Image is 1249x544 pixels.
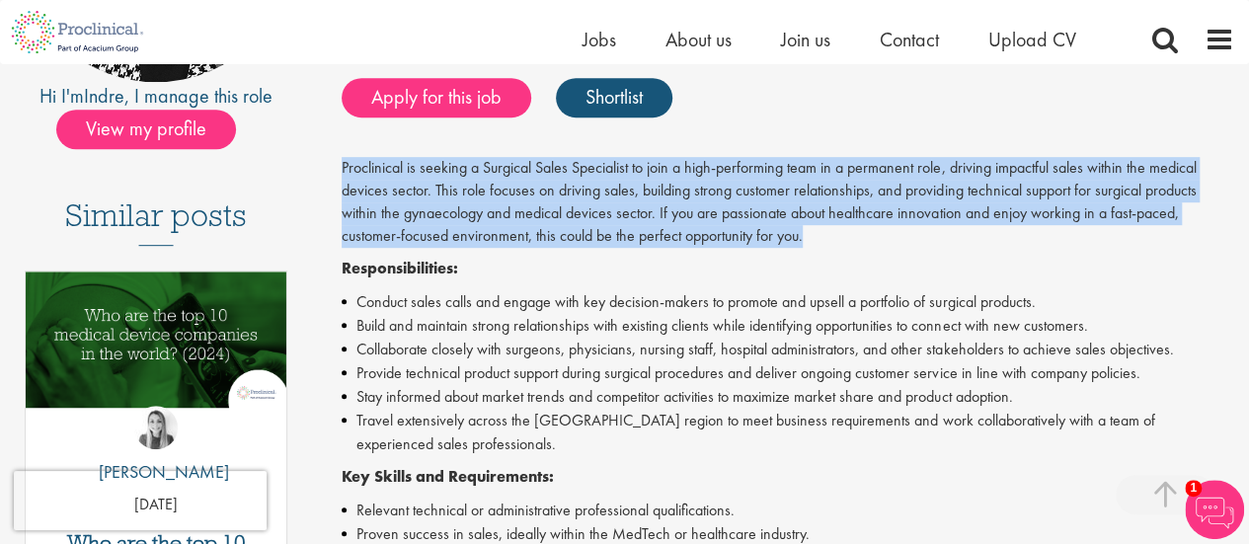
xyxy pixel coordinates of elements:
a: View my profile [56,114,256,139]
li: Stay informed about market trends and competitor activities to maximize market share and product ... [342,385,1234,409]
strong: Key Skills and Requirements: [342,466,554,487]
div: Hi I'm , I manage this role [15,82,297,111]
p: [PERSON_NAME] [84,459,229,485]
a: About us [665,27,732,52]
li: Provide technical product support during surgical procedures and deliver ongoing customer service... [342,361,1234,385]
a: Contact [880,27,939,52]
a: Join us [781,27,830,52]
a: Apply for this job [342,78,531,117]
a: Jobs [583,27,616,52]
a: Shortlist [556,78,672,117]
li: Travel extensively across the [GEOGRAPHIC_DATA] region to meet business requirements and work col... [342,409,1234,456]
li: Collaborate closely with surgeons, physicians, nursing staff, hospital administrators, and other ... [342,338,1234,361]
li: Conduct sales calls and engage with key decision-makers to promote and upsell a portfolio of surg... [342,290,1234,314]
img: Hannah Burke [134,406,178,449]
img: Chatbot [1185,480,1244,539]
span: View my profile [56,110,236,149]
a: Hannah Burke [PERSON_NAME] [84,406,229,495]
li: Build and maintain strong relationships with existing clients while identifying opportunities to ... [342,314,1234,338]
li: Relevant technical or administrative professional qualifications. [342,499,1234,522]
img: Top 10 Medical Device Companies 2024 [26,272,286,407]
a: Indre [84,83,124,109]
iframe: reCAPTCHA [14,471,267,530]
h3: Similar posts [65,198,247,246]
span: 1 [1185,480,1202,497]
strong: Responsibilities: [342,258,458,278]
a: Link to a post [26,272,286,446]
a: Upload CV [988,27,1076,52]
p: Proclinical is seeking a Surgical Sales Specialist to join a high-performing team in a permanent ... [342,157,1234,247]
